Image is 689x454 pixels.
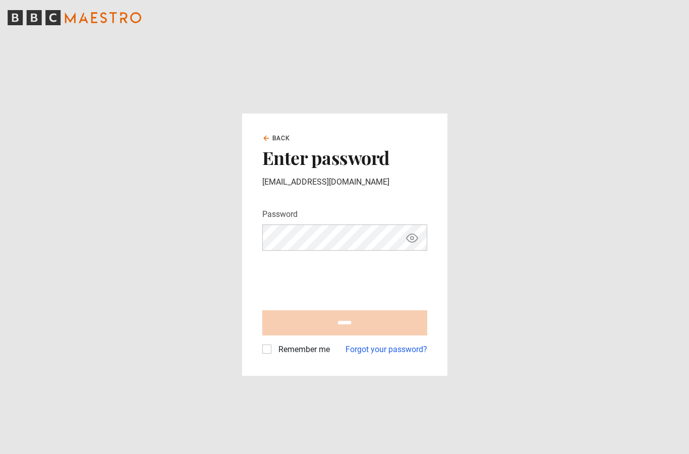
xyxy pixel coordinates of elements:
[272,134,291,143] span: Back
[8,10,141,25] svg: BBC Maestro
[346,344,427,356] a: Forgot your password?
[262,259,416,298] iframe: reCAPTCHA
[262,134,291,143] a: Back
[262,208,298,220] label: Password
[262,147,427,168] h2: Enter password
[262,176,427,188] p: [EMAIL_ADDRESS][DOMAIN_NAME]
[274,344,330,356] label: Remember me
[404,229,421,247] button: Show password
